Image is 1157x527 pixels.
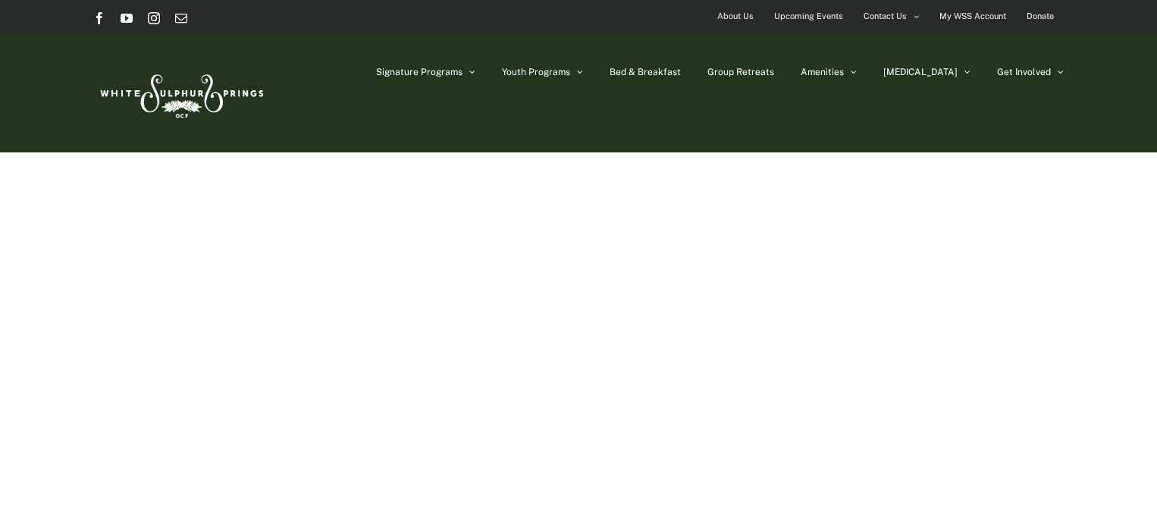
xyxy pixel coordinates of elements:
a: Facebook [93,12,105,24]
a: [MEDICAL_DATA] [883,34,970,110]
a: Amenities [801,34,857,110]
span: Upcoming Events [774,5,843,27]
a: Signature Programs [376,34,475,110]
a: Instagram [148,12,160,24]
a: Group Retreats [707,34,774,110]
img: White Sulphur Springs Logo [93,58,268,129]
span: Bed & Breakfast [610,67,681,77]
span: Amenities [801,67,844,77]
span: [MEDICAL_DATA] [883,67,958,77]
span: Signature Programs [376,67,462,77]
span: Youth Programs [502,67,570,77]
a: Get Involved [997,34,1064,110]
a: Youth Programs [502,34,583,110]
span: My WSS Account [939,5,1006,27]
span: Donate [1027,5,1054,27]
span: About Us [717,5,754,27]
span: Contact Us [864,5,907,27]
a: Bed & Breakfast [610,34,681,110]
a: Email [175,12,187,24]
span: Get Involved [997,67,1051,77]
a: YouTube [121,12,133,24]
span: Group Retreats [707,67,774,77]
nav: Main Menu [376,34,1064,110]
